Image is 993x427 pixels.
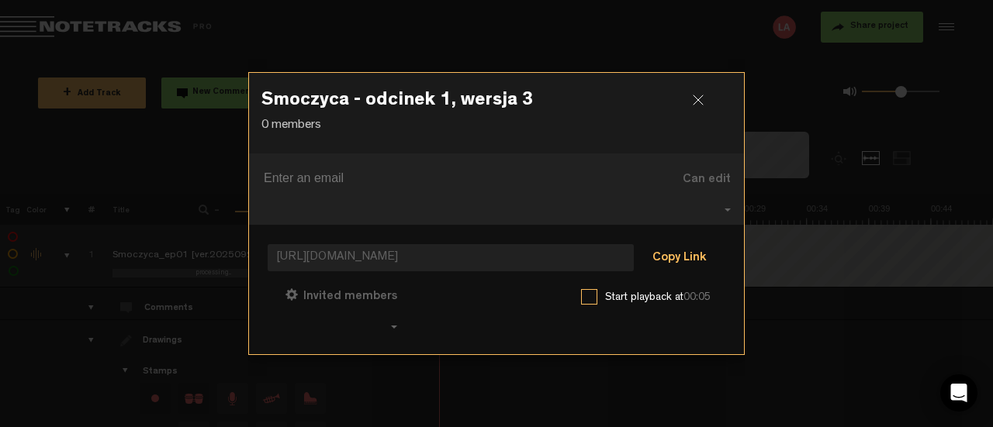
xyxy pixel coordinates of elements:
span: [URL][DOMAIN_NAME] [268,244,634,271]
input: Enter an email [264,166,631,191]
span: 00:05 [683,292,711,303]
div: Open Intercom Messenger [940,374,977,412]
span: Can edit [683,174,731,186]
button: Invited members [268,277,405,314]
button: Copy Link [637,243,721,274]
p: 0 members [261,117,732,135]
h3: Smoczyca - odcinek 1, wersja 3 [261,91,732,116]
label: Start playback at [605,290,725,305]
button: Can edit [652,160,746,197]
span: Invited members [303,291,397,303]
